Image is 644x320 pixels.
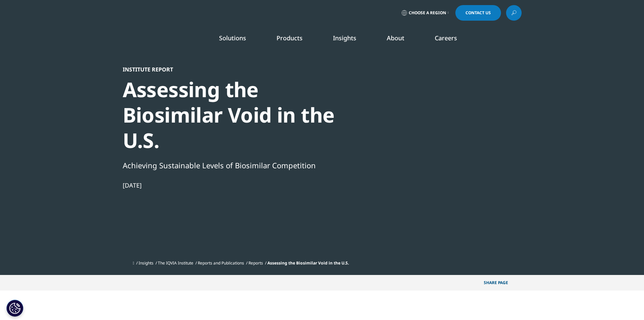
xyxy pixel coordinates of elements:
div: Achieving Sustainable Levels of Biosimilar Competition [123,159,355,171]
a: The IQVIA Institute [158,260,193,266]
span: Choose a Region [409,10,446,16]
div: Assessing the Biosimilar Void in the U.S. [123,77,355,153]
a: Reports and Publications [198,260,244,266]
a: Insights [139,260,153,266]
div: [DATE] [123,181,355,189]
nav: Primary [180,24,522,56]
a: Solutions [219,34,246,42]
button: Share PAGEShare PAGE [479,275,522,291]
a: About [387,34,404,42]
div: Institute Report [123,66,355,73]
button: 쿠키 설정 [6,300,23,317]
a: Careers [435,34,457,42]
a: Contact Us [455,5,501,21]
a: Insights [333,34,356,42]
a: Reports [248,260,263,266]
span: Assessing the Biosimilar Void in the U.S. [267,260,349,266]
span: Contact Us [466,11,491,15]
p: Share PAGE [479,275,522,291]
a: Products [277,34,303,42]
